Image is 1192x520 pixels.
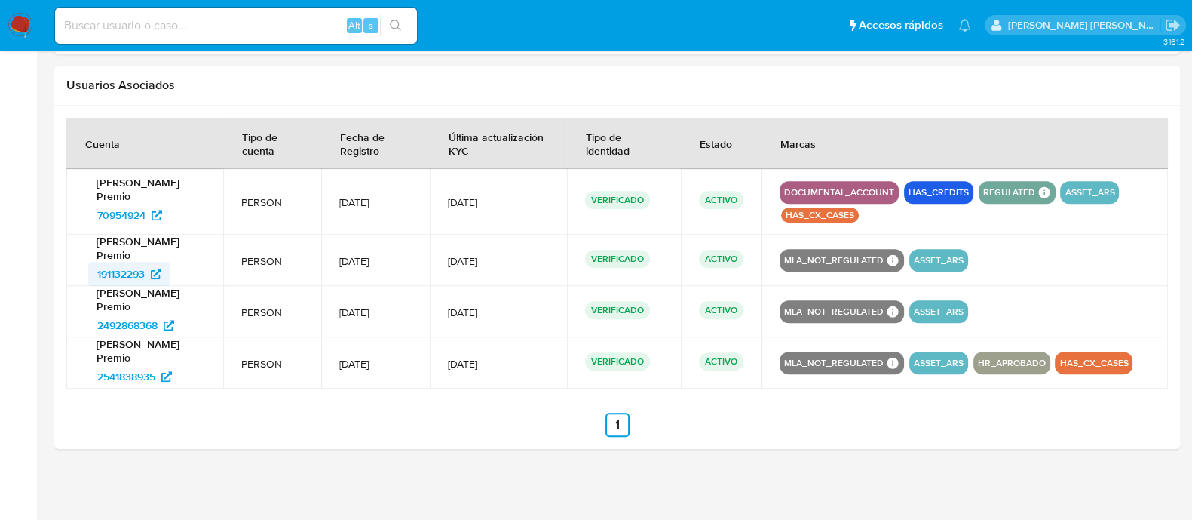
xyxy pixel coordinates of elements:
[958,19,971,32] a: Notificaciones
[1163,35,1184,48] span: 3.161.2
[859,17,943,33] span: Accesos rápidos
[369,18,373,32] span: s
[380,15,411,36] button: search-icon
[55,16,417,35] input: Buscar usuario o caso...
[66,78,1168,93] h2: Usuarios Asociados
[1008,18,1160,32] p: roxana.vasquez@mercadolibre.com
[348,18,360,32] span: Alt
[1165,17,1181,33] a: Salir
